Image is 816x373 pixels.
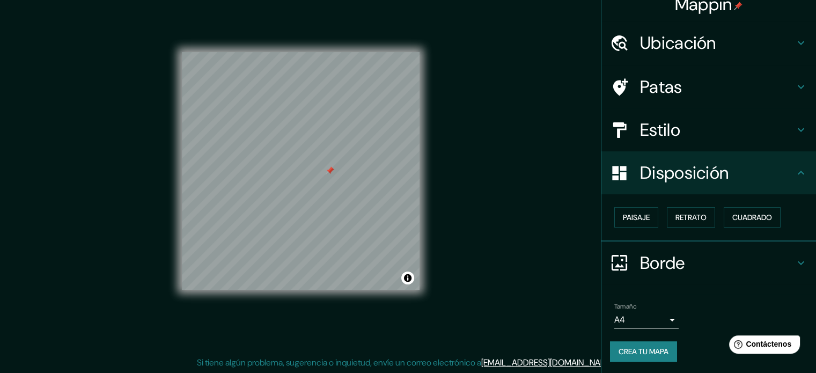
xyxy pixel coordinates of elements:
[401,272,414,284] button: Activar o desactivar atribución
[734,2,743,10] img: pin-icon.png
[721,331,804,361] iframe: Lanzador de widgets de ayuda
[601,21,816,64] div: Ubicación
[640,252,685,274] font: Borde
[667,207,715,228] button: Retrato
[197,357,481,368] font: Si tiene algún problema, sugerencia o inquietud, envíe un correo electrónico a
[182,52,420,290] canvas: Mapa
[724,207,781,228] button: Cuadrado
[732,213,772,222] font: Cuadrado
[614,207,658,228] button: Paisaje
[601,108,816,151] div: Estilo
[640,119,680,141] font: Estilo
[610,341,677,362] button: Crea tu mapa
[640,76,682,98] font: Patas
[619,347,668,356] font: Crea tu mapa
[640,162,729,184] font: Disposición
[601,65,816,108] div: Patas
[481,357,614,368] a: [EMAIL_ADDRESS][DOMAIN_NAME]
[675,213,707,222] font: Retrato
[623,213,650,222] font: Paisaje
[614,314,625,325] font: A4
[614,311,679,328] div: A4
[614,302,636,311] font: Tamaño
[601,242,816,284] div: Borde
[601,151,816,194] div: Disposición
[640,32,716,54] font: Ubicación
